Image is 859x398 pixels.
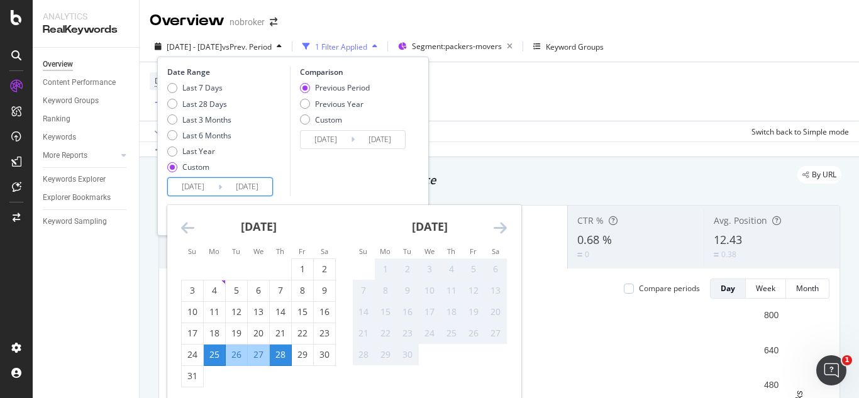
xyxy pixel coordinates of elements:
[796,283,819,294] div: Month
[292,344,314,365] td: Choose Friday, August 29, 2025 as your check-out date. It’s available.
[375,348,396,361] div: 29
[292,301,314,323] td: Choose Friday, August 15, 2025 as your check-out date. It’s available.
[222,41,272,52] span: vs Prev. Period
[292,263,313,275] div: 1
[463,306,484,318] div: 19
[314,301,336,323] td: Choose Saturday, August 16, 2025 as your check-out date. It’s available.
[299,246,306,256] small: Fr
[485,284,506,297] div: 13
[167,146,231,157] div: Last Year
[182,301,204,323] td: Choose Sunday, August 10, 2025 as your check-out date. It’s available.
[797,166,841,184] div: legacy label
[222,178,272,196] input: End Date
[188,246,196,256] small: Su
[375,301,397,323] td: Not available. Monday, September 15, 2025
[375,344,397,365] td: Not available. Monday, September 29, 2025
[485,280,507,301] td: Not available. Saturday, September 13, 2025
[359,246,367,256] small: Su
[182,344,204,365] td: Choose Sunday, August 24, 2025 as your check-out date. It’s available.
[397,301,419,323] td: Not available. Tuesday, September 16, 2025
[241,219,277,234] strong: [DATE]
[441,327,462,340] div: 25
[315,99,363,109] div: Previous Year
[314,263,335,275] div: 2
[485,323,507,344] td: Not available. Saturday, September 27, 2025
[226,344,248,365] td: Selected. Tuesday, August 26, 2025
[43,10,129,23] div: Analytics
[353,306,374,318] div: 14
[441,323,463,344] td: Not available. Thursday, September 25, 2025
[248,327,269,340] div: 20
[150,36,287,57] button: [DATE] - [DATE]vsPrev. Period
[167,82,231,93] div: Last 7 Days
[226,284,247,297] div: 5
[419,284,440,297] div: 10
[226,327,247,340] div: 19
[204,327,225,340] div: 18
[43,58,130,71] a: Overview
[721,249,736,260] div: 0.38
[315,41,367,52] div: 1 Filter Applied
[232,246,240,256] small: Tu
[375,323,397,344] td: Not available. Monday, September 22, 2025
[314,323,336,344] td: Choose Saturday, August 23, 2025 as your check-out date. It’s available.
[181,220,194,236] div: Move backward to switch to the previous month.
[43,76,116,89] div: Content Performance
[419,323,441,344] td: Not available. Wednesday, September 24, 2025
[43,131,130,144] a: Keywords
[353,344,375,365] td: Not available. Sunday, September 28, 2025
[355,131,405,148] input: End Date
[167,41,222,52] span: [DATE] - [DATE]
[270,284,291,297] div: 7
[375,280,397,301] td: Not available. Monday, September 8, 2025
[528,36,609,57] button: Keyword Groups
[714,232,742,247] span: 12.43
[397,323,419,344] td: Not available. Tuesday, September 23, 2025
[375,258,397,280] td: Not available. Monday, September 1, 2025
[463,280,485,301] td: Not available. Friday, September 12, 2025
[204,344,226,365] td: Selected as start date. Monday, August 25, 2025
[150,10,224,31] div: Overview
[441,258,463,280] td: Not available. Thursday, September 4, 2025
[353,327,374,340] div: 21
[314,344,336,365] td: Choose Saturday, August 30, 2025 as your check-out date. It’s available.
[150,121,186,141] button: Apply
[270,301,292,323] td: Choose Thursday, August 14, 2025 as your check-out date. It’s available.
[43,23,129,37] div: RealKeywords
[182,99,227,109] div: Last 28 Days
[315,82,370,93] div: Previous Period
[43,215,130,228] a: Keyword Sampling
[182,348,203,361] div: 24
[248,344,270,365] td: Selected. Wednesday, August 27, 2025
[314,280,336,301] td: Choose Saturday, August 9, 2025 as your check-out date. It’s available.
[463,263,484,275] div: 5
[494,220,507,236] div: Move forward to switch to the next month.
[204,323,226,344] td: Choose Monday, August 18, 2025 as your check-out date. It’s available.
[756,283,775,294] div: Week
[270,18,277,26] div: arrow-right-arrow-left
[182,365,204,387] td: Choose Sunday, August 31, 2025 as your check-out date. It’s available.
[182,162,209,172] div: Custom
[226,301,248,323] td: Choose Tuesday, August 12, 2025 as your check-out date. It’s available.
[314,327,335,340] div: 23
[419,306,440,318] div: 17
[300,99,370,109] div: Previous Year
[546,41,604,52] div: Keyword Groups
[300,114,370,125] div: Custom
[419,263,440,275] div: 3
[353,348,374,361] div: 28
[43,94,99,108] div: Keyword Groups
[43,113,130,126] a: Ranking
[226,280,248,301] td: Choose Tuesday, August 5, 2025 as your check-out date. It’s available.
[397,348,418,361] div: 30
[485,301,507,323] td: Not available. Saturday, September 20, 2025
[375,327,396,340] div: 22
[424,246,435,256] small: We
[270,348,291,361] div: 28
[297,36,382,57] button: 1 Filter Applied
[397,306,418,318] div: 16
[226,323,248,344] td: Choose Tuesday, August 19, 2025 as your check-out date. It’s available.
[419,280,441,301] td: Not available. Wednesday, September 10, 2025
[182,82,223,93] div: Last 7 Days
[167,130,231,141] div: Last 6 Months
